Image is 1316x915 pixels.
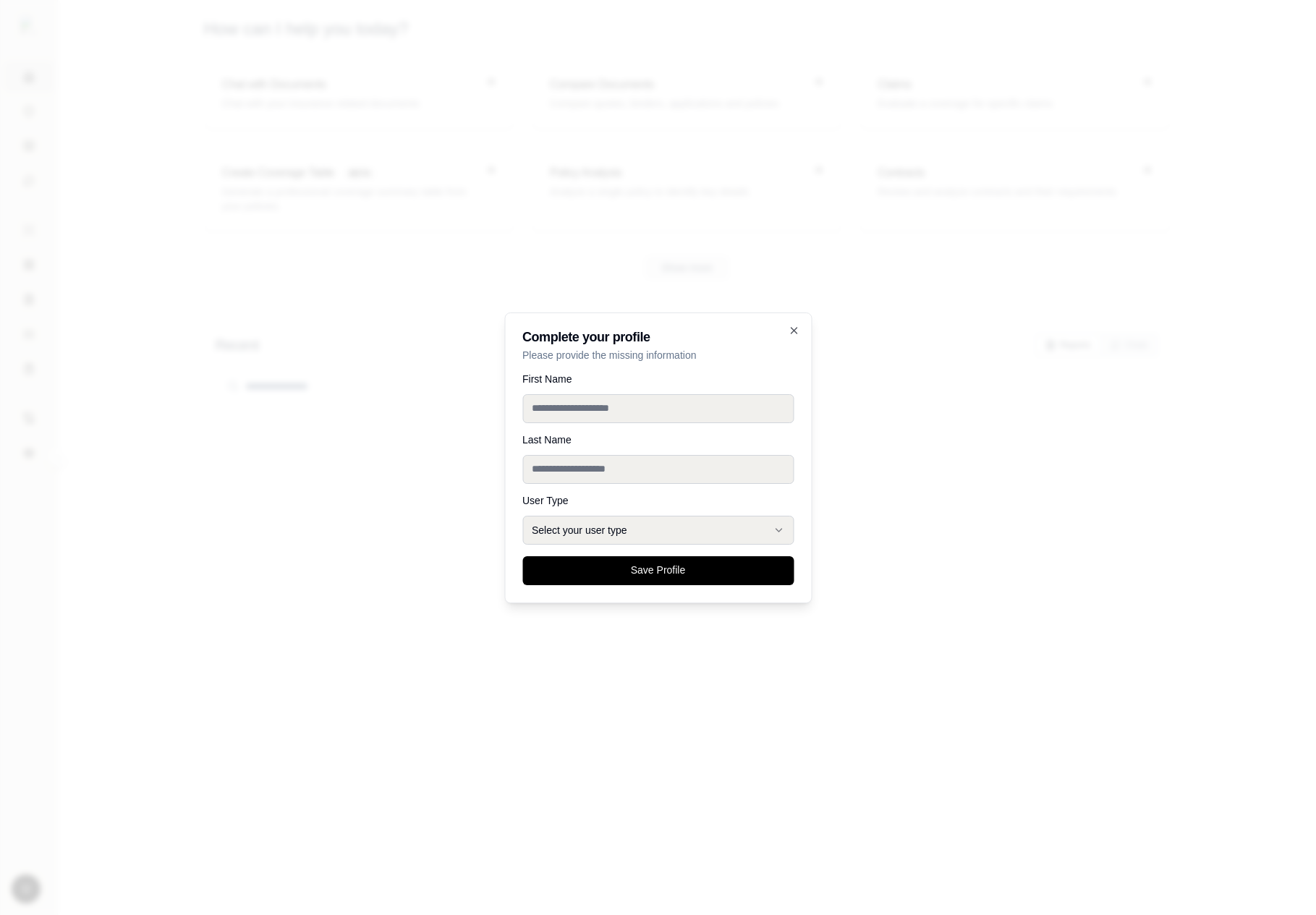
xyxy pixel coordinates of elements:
[522,348,794,362] p: Please provide the missing information
[522,495,794,506] label: User Type
[522,374,794,384] label: First Name
[522,435,794,445] label: Last Name
[522,556,794,585] button: Save Profile
[522,331,794,344] h2: Complete your profile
